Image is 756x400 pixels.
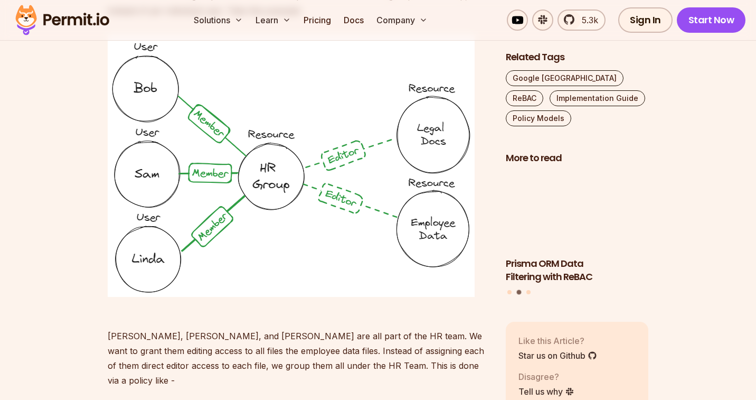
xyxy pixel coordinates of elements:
[507,291,512,295] button: Go to slide 1
[575,14,598,26] span: 5.3k
[517,290,522,295] button: Go to slide 2
[677,7,746,33] a: Start Now
[299,10,335,31] a: Pricing
[506,171,648,252] img: Prisma ORM Data Filtering with ReBAC
[526,291,531,295] button: Go to slide 3
[339,10,368,31] a: Docs
[618,7,673,33] a: Sign In
[506,152,648,165] h2: More to read
[518,370,574,383] p: Disagree?
[251,10,295,31] button: Learn
[506,70,623,86] a: Google [GEOGRAPHIC_DATA]
[108,314,489,388] p: [PERSON_NAME], [PERSON_NAME], and [PERSON_NAME] are all part of the HR team. We want to grant the...
[506,171,648,284] li: 2 of 3
[550,90,645,106] a: Implementation Guide
[557,10,606,31] a: 5.3k
[518,334,597,347] p: Like this Article?
[506,257,648,284] h3: Prisma ORM Data Filtering with ReBAC
[190,10,247,31] button: Solutions
[506,171,648,296] div: Posts
[11,2,114,38] img: Permit logo
[518,385,574,398] a: Tell us why
[506,171,648,284] a: Prisma ORM Data Filtering with ReBACPrisma ORM Data Filtering with ReBAC
[506,51,648,64] h2: Related Tags
[506,90,543,106] a: ReBAC
[518,349,597,362] a: Star us on Github
[108,35,475,297] img: ReBAC 4.png
[372,10,432,31] button: Company
[506,110,571,126] a: Policy Models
